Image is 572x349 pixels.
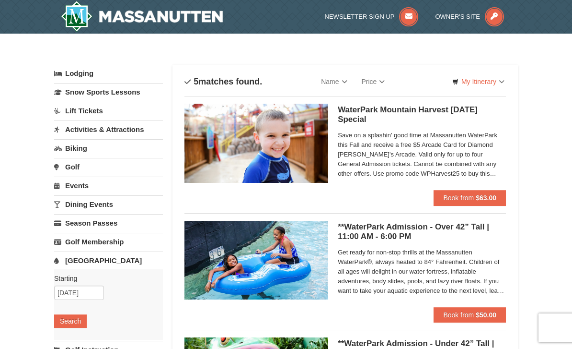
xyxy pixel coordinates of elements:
button: Book from $63.00 [434,190,506,205]
a: Golf Membership [54,233,163,251]
a: [GEOGRAPHIC_DATA] [54,252,163,269]
img: 6619917-1412-d332ca3f.jpg [184,104,328,182]
h5: **WaterPark Admission - Over 42” Tall | 11:00 AM - 6:00 PM [338,222,506,241]
img: 6619917-726-5d57f225.jpg [184,221,328,300]
button: Search [54,314,87,328]
a: Lift Tickets [54,102,163,120]
a: Dining Events [54,195,163,213]
a: Biking [54,139,163,157]
img: Massanutten Resort Logo [61,1,223,32]
a: Events [54,177,163,194]
a: Name [314,72,354,91]
a: Golf [54,158,163,176]
a: Lodging [54,65,163,82]
span: Newsletter Sign Up [325,13,395,20]
span: Book from [443,194,474,202]
span: Owner's Site [435,13,480,20]
a: Massanutten Resort [61,1,223,32]
span: Book from [443,311,474,319]
a: Season Passes [54,214,163,232]
a: Snow Sports Lessons [54,83,163,101]
h5: WaterPark Mountain Harvest [DATE] Special [338,105,506,124]
a: My Itinerary [446,74,511,89]
a: Newsletter Sign Up [325,13,419,20]
span: Get ready for non-stop thrills at the Massanutten WaterPark®, always heated to 84° Fahrenheit. Ch... [338,248,506,296]
strong: $63.00 [476,194,496,202]
label: Starting [54,274,156,283]
strong: $50.00 [476,311,496,319]
a: Price [355,72,392,91]
a: Owner's Site [435,13,504,20]
span: Save on a splashin' good time at Massanutten WaterPark this Fall and receive a free $5 Arcade Car... [338,131,506,179]
button: Book from $50.00 [434,307,506,323]
a: Activities & Attractions [54,120,163,138]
